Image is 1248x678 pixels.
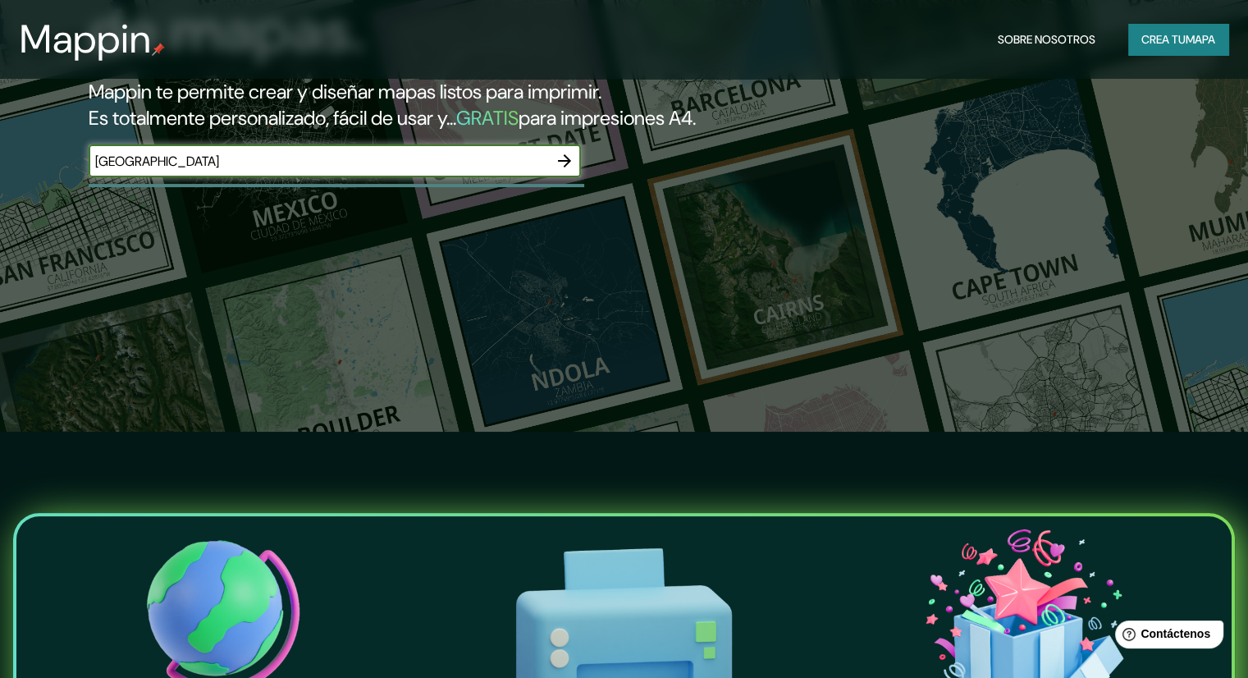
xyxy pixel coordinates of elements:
[991,24,1102,55] button: Sobre nosotros
[89,152,548,171] input: Elige tu lugar favorito
[89,105,456,131] font: Es totalmente personalizado, fácil de usar y...
[519,105,696,131] font: para impresiones A4.
[1141,32,1186,47] font: Crea tu
[152,43,165,56] img: pin de mapeo
[998,32,1095,47] font: Sobre nosotros
[456,105,519,131] font: GRATIS
[1186,32,1215,47] font: mapa
[1102,614,1230,660] iframe: Lanzador de widgets de ayuda
[89,79,601,104] font: Mappin te permite crear y diseñar mapas listos para imprimir.
[1128,24,1228,55] button: Crea tumapa
[20,13,152,65] font: Mappin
